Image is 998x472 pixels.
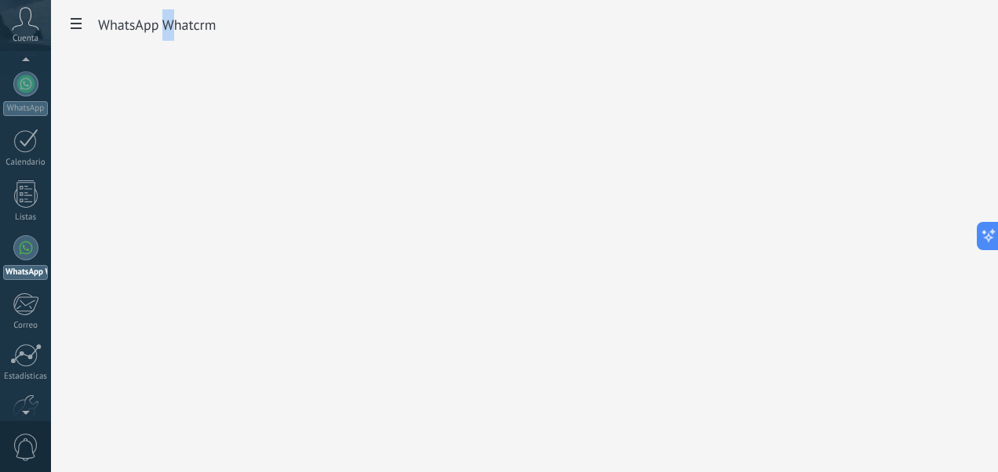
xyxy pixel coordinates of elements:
[13,34,38,44] span: Cuenta
[3,265,48,280] div: WhatsApp Whatcrm
[3,101,48,116] div: WhatsApp
[3,212,49,223] div: Listas
[3,372,49,382] div: Estadísticas
[3,158,49,168] div: Calendario
[98,9,216,41] h2: WhatsApp Whatcrm
[3,321,49,331] div: Correo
